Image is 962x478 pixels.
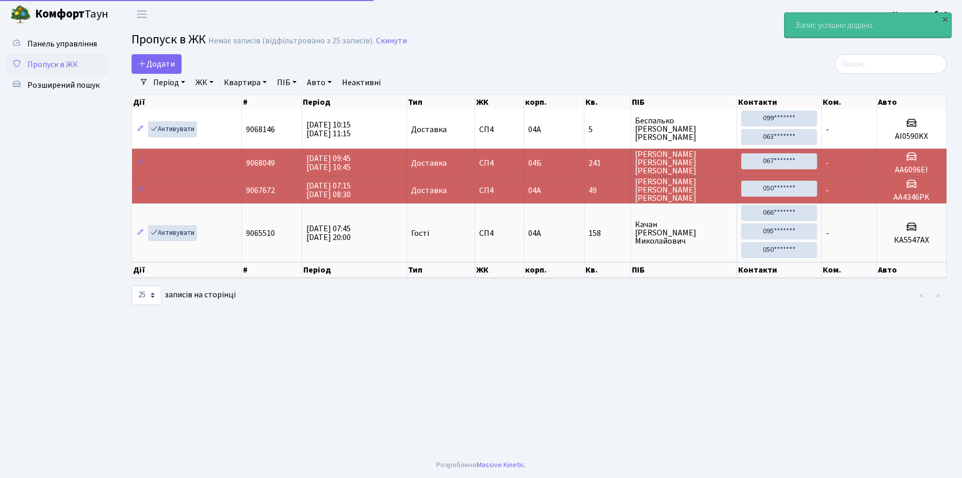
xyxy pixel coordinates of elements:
a: ЖК [191,74,218,91]
span: Доставка [411,125,447,134]
th: Контакти [737,262,822,278]
span: 04А [528,124,541,135]
span: 241 [589,159,626,167]
span: СП4 [479,159,519,167]
span: Пропуск в ЖК [27,59,78,70]
th: ЖК [475,95,524,109]
h5: AI0590KX [881,132,942,141]
span: [PERSON_NAME] [PERSON_NAME] [PERSON_NAME] [635,178,732,202]
a: Розширений пошук [5,75,108,95]
span: СП4 [479,229,519,237]
span: Доставка [411,186,447,195]
a: Авто [303,74,336,91]
a: Неактивні [338,74,385,91]
th: Кв. [584,262,631,278]
span: Гості [411,229,429,237]
div: Немає записів (відфільтровано з 25 записів). [208,36,374,46]
span: [DATE] 10:15 [DATE] 11:15 [306,119,351,139]
th: Ком. [822,95,877,109]
a: Панель управління [5,34,108,54]
th: Кв. [584,95,631,109]
a: Активувати [148,225,197,241]
th: Контакти [737,95,822,109]
th: Дії [132,262,242,278]
b: Консьєрж б. 4. [892,9,950,20]
a: Додати [132,54,182,74]
th: корп. [524,262,585,278]
a: Скинути [376,36,407,46]
span: 04А [528,228,541,239]
span: Розширений пошук [27,79,100,91]
a: Консьєрж б. 4. [892,8,950,21]
th: Дії [132,95,242,109]
span: - [826,157,829,169]
span: [DATE] 07:15 [DATE] 08:30 [306,180,351,200]
a: ПІБ [273,74,301,91]
th: # [242,95,302,109]
th: ПІБ [631,262,737,278]
th: Тип [407,262,475,278]
img: logo.png [10,4,31,25]
span: 04Б [528,157,542,169]
span: 158 [589,229,626,237]
a: Massive Kinetic [477,459,525,470]
th: Період [302,262,407,278]
th: # [242,262,302,278]
a: Період [149,74,189,91]
span: - [826,124,829,135]
th: ЖК [475,262,524,278]
span: СП4 [479,186,519,195]
th: Авто [877,262,947,278]
th: ПІБ [631,95,737,109]
span: - [826,185,829,196]
span: СП4 [479,125,519,134]
input: Пошук... [835,54,947,74]
th: Період [302,95,407,109]
span: - [826,228,829,239]
span: Додати [138,58,175,70]
div: × [940,14,950,24]
label: записів на сторінці [132,285,236,305]
span: 9068049 [246,157,275,169]
span: 9065510 [246,228,275,239]
th: Тип [407,95,475,109]
a: Квартира [220,74,271,91]
div: Розроблено . [436,459,526,471]
span: [DATE] 09:45 [DATE] 10:45 [306,153,351,173]
span: 9067672 [246,185,275,196]
span: Таун [35,6,108,23]
b: Комфорт [35,6,85,22]
span: [PERSON_NAME] [PERSON_NAME] [PERSON_NAME] [635,150,732,175]
span: 9068146 [246,124,275,135]
select: записів на сторінці [132,285,161,305]
span: 04А [528,185,541,196]
th: Ком. [822,262,877,278]
h5: AA4346PK [881,193,942,202]
a: Активувати [148,121,197,137]
th: корп. [524,95,585,109]
span: 5 [589,125,626,134]
span: [DATE] 07:45 [DATE] 20:00 [306,223,351,243]
span: Доставка [411,159,447,167]
h5: АА6096ЕІ [881,165,942,175]
span: Пропуск в ЖК [132,30,206,49]
button: Переключити навігацію [129,6,155,23]
span: Беспалько [PERSON_NAME] [PERSON_NAME] [635,117,732,141]
span: Панель управління [27,38,97,50]
a: Пропуск в ЖК [5,54,108,75]
div: Запис успішно додано. [785,13,951,38]
span: Качан [PERSON_NAME] Миколайович [635,220,732,245]
th: Авто [877,95,947,109]
span: 49 [589,186,626,195]
h5: КА5547АХ [881,235,942,245]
